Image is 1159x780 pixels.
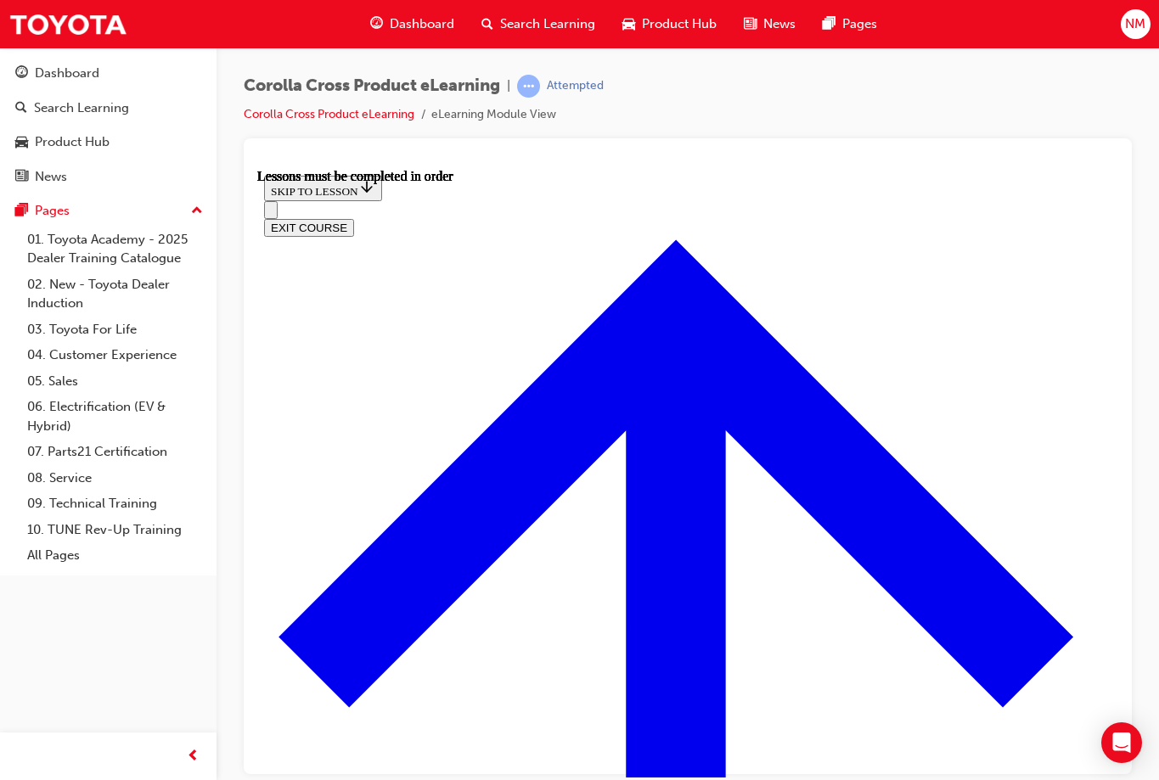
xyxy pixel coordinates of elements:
button: Pages [7,195,210,227]
span: NM [1125,14,1145,34]
a: search-iconSearch Learning [468,7,609,42]
span: prev-icon [187,746,200,767]
div: Attempted [547,78,604,94]
span: car-icon [622,14,635,35]
span: search-icon [15,101,27,116]
span: Product Hub [642,14,717,34]
a: News [7,161,210,193]
a: 09. Technical Training [20,491,210,517]
a: 01. Toyota Academy - 2025 Dealer Training Catalogue [20,227,210,272]
div: Search Learning [34,98,129,118]
span: news-icon [15,170,28,185]
span: SKIP TO LESSON [14,16,118,29]
span: guage-icon [370,14,383,35]
span: Dashboard [390,14,454,34]
button: SKIP TO LESSON [7,7,125,32]
a: Search Learning [7,93,210,124]
a: 08. Service [20,465,210,491]
a: 03. Toyota For Life [20,317,210,343]
div: Product Hub [35,132,110,152]
a: Product Hub [7,126,210,158]
div: News [35,167,67,187]
span: search-icon [481,14,493,35]
a: Dashboard [7,58,210,89]
span: up-icon [191,200,203,222]
nav: Navigation menu [7,32,854,68]
span: learningRecordVerb_ATTEMPT-icon [517,75,540,98]
span: pages-icon [15,204,28,219]
a: 02. New - Toyota Dealer Induction [20,272,210,317]
span: guage-icon [15,66,28,81]
a: Corolla Cross Product eLearning [244,107,414,121]
a: 05. Sales [20,368,210,395]
button: Open navigation menu [7,32,20,50]
button: DashboardSearch LearningProduct HubNews [7,54,210,195]
a: 10. TUNE Rev-Up Training [20,517,210,543]
span: pages-icon [823,14,835,35]
div: Dashboard [35,64,99,83]
div: Open Intercom Messenger [1101,722,1142,763]
a: car-iconProduct Hub [609,7,730,42]
button: EXIT COURSE [7,50,97,68]
a: guage-iconDashboard [357,7,468,42]
a: All Pages [20,542,210,569]
span: | [507,76,510,96]
div: Pages [35,201,70,221]
a: 04. Customer Experience [20,342,210,368]
img: Trak [8,5,127,43]
span: Search Learning [500,14,595,34]
span: Pages [842,14,877,34]
a: 07. Parts21 Certification [20,439,210,465]
span: News [763,14,796,34]
a: news-iconNews [730,7,809,42]
span: car-icon [15,135,28,150]
button: NM [1121,9,1151,39]
span: news-icon [744,14,757,35]
span: Corolla Cross Product eLearning [244,76,500,96]
a: pages-iconPages [809,7,891,42]
a: 06. Electrification (EV & Hybrid) [20,394,210,439]
li: eLearning Module View [431,105,556,125]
